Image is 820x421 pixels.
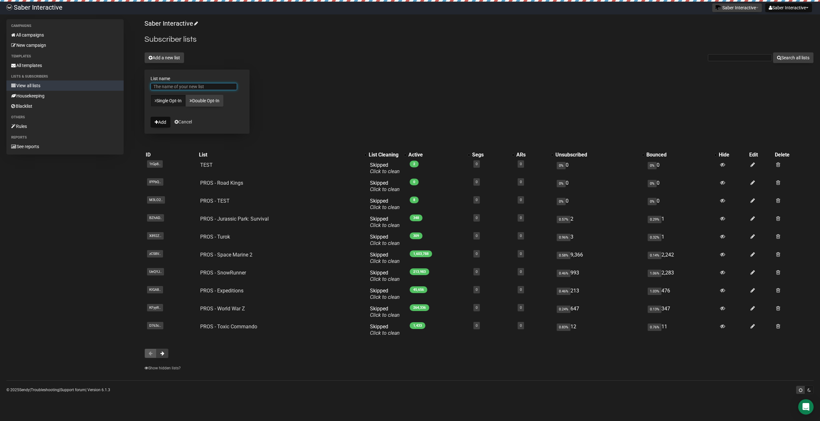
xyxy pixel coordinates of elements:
[646,152,711,158] div: Bounced
[147,322,163,329] span: D763c..
[557,198,566,205] span: 0%
[775,152,812,158] div: Delete
[6,30,124,40] a: All campaigns
[410,232,422,239] span: 309
[716,5,721,10] img: 1.png
[476,198,478,202] a: 0
[370,204,400,210] a: Click to clean
[147,178,163,186] span: lPPbQ..
[6,114,124,121] li: Others
[200,216,269,222] a: PROS - Jurassic Park: Survival
[198,150,368,159] th: List: No sort applied, activate to apply an ascending sort
[719,152,747,158] div: Hide
[648,306,661,313] span: 0.13%
[520,252,522,256] a: 0
[471,150,515,159] th: Segs: No sort applied, activate to apply an ascending sort
[31,388,59,392] a: Troubleshooting
[554,267,645,285] td: 993
[200,288,243,294] a: PROS - Expeditions
[370,222,400,228] a: Click to clean
[472,152,509,158] div: Segs
[6,134,124,141] li: Reports
[476,288,478,292] a: 0
[144,52,184,63] button: Add a new list
[555,152,639,158] div: Unsubscribed
[147,268,164,275] span: UeQYJ..
[370,168,400,174] a: Click to clean
[410,215,422,221] span: 348
[554,150,645,159] th: Unsubscribed: No sort applied, activate to apply an ascending sort
[370,234,400,246] span: Skipped
[476,270,478,274] a: 0
[554,213,645,231] td: 2
[476,216,478,220] a: 0
[185,95,224,107] a: Double Opt-In
[476,324,478,328] a: 0
[410,250,432,257] span: 1,603,788
[520,180,522,184] a: 0
[557,306,570,313] span: 0.24%
[648,180,657,187] span: 0%
[60,388,86,392] a: Support forum
[557,216,570,223] span: 0.57%
[370,198,400,210] span: Skipped
[370,240,400,246] a: Click to clean
[648,288,661,295] span: 1.03%
[410,268,429,275] span: 213,983
[410,322,425,329] span: 1,433
[554,285,645,303] td: 213
[520,216,522,220] a: 0
[200,306,245,312] a: PROS - World War Z
[144,20,197,27] a: Saber Interactive
[370,294,400,300] a: Click to clean
[645,150,717,159] th: Bounced: No sort applied, activate to apply an ascending sort
[6,73,124,80] li: Lists & subscribers
[410,161,419,167] span: 2
[370,180,400,192] span: Skipped
[648,162,657,169] span: 0%
[648,252,661,259] span: 0.14%
[369,152,401,158] div: List Cleaning
[410,304,429,311] span: 264,336
[798,399,814,415] div: Open Intercom Messenger
[19,388,30,392] a: Sendy
[645,231,717,249] td: 1
[515,150,554,159] th: ARs: No sort applied, activate to apply an ascending sort
[200,162,213,168] a: TEST
[6,121,124,131] a: Rules
[717,150,748,159] th: Hide: No sort applied, sorting is disabled
[370,312,400,318] a: Click to clean
[557,270,570,277] span: 0.46%
[147,232,164,240] span: X892Z..
[554,231,645,249] td: 3
[6,91,124,101] a: Housekeeping
[200,252,252,258] a: PROS - Space Marine 2
[6,386,110,393] p: © 2025 | | | Version 6.1.3
[645,213,717,231] td: 1
[200,180,243,186] a: PROS - Road Kings
[370,288,400,300] span: Skipped
[370,270,400,282] span: Skipped
[370,216,400,228] span: Skipped
[6,53,124,60] li: Templates
[520,162,522,166] a: 0
[648,234,661,241] span: 0.32%
[151,83,237,90] input: The name of your new list
[144,366,181,370] a: Show hidden lists?
[407,150,471,159] th: Active: No sort applied, activate to apply an ascending sort
[146,152,196,158] div: ID
[6,80,124,91] a: View all lists
[370,186,400,192] a: Click to clean
[476,234,478,238] a: 0
[147,214,164,222] span: BZhAD..
[476,180,478,184] a: 0
[408,152,464,158] div: Active
[773,52,814,63] button: Search all lists
[476,306,478,310] a: 0
[370,162,400,174] span: Skipped
[554,159,645,177] td: 0
[557,162,566,169] span: 0%
[6,40,124,50] a: New campaign
[648,198,657,205] span: 0%
[370,276,400,282] a: Click to clean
